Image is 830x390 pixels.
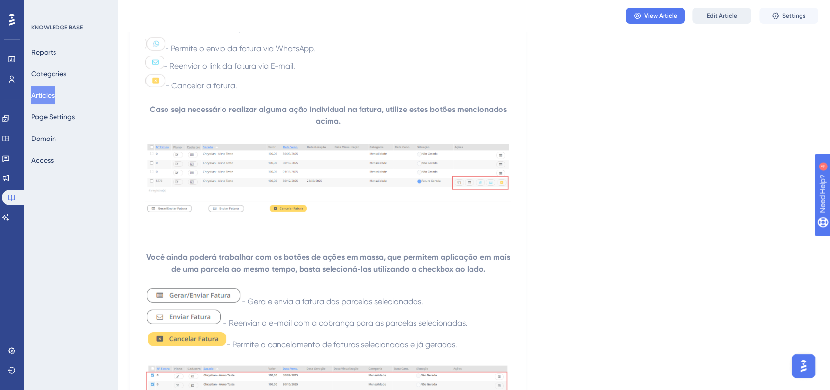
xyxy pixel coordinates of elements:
[226,340,457,349] span: - Permite o cancelamento de faturas selecionadas e já geradas.
[165,44,315,53] span: - Permite o envio da fatura via WhatsApp.
[68,5,71,13] div: 4
[31,151,54,169] button: Access
[626,8,685,24] button: View Article
[644,12,677,20] span: View Article
[31,43,56,61] button: Reports
[31,108,75,126] button: Page Settings
[707,12,737,20] span: Edit Article
[242,297,423,306] span: - Gera e envia a fatura das parcelas selecionadas.
[789,351,818,381] iframe: UserGuiding AI Assistant Launcher
[31,130,56,147] button: Domain
[164,61,295,71] span: - Reenviar o link da fatura via E-mail.
[31,86,55,104] button: Articles
[31,24,83,31] div: KNOWLEDGE BASE
[782,12,806,20] span: Settings
[23,2,61,14] span: Need Help?
[166,81,237,90] span: - Cancelar a fatura.
[31,65,66,83] button: Categories
[759,8,818,24] button: Settings
[223,318,468,328] span: - Reenviar o e-mail com a cobrança para as parcelas selecionadas.
[150,105,509,126] strong: Caso seja necessário realizar alguma ação individual na fatura, utilize estes botões mencionados ...
[146,252,512,274] strong: Você ainda poderá trabalhar com os botões de ações em massa, que permitem aplicação em mais de um...
[692,8,751,24] button: Edit Article
[164,24,367,33] span: - Visualizar fatura te permite ir até os detalhes da fatura.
